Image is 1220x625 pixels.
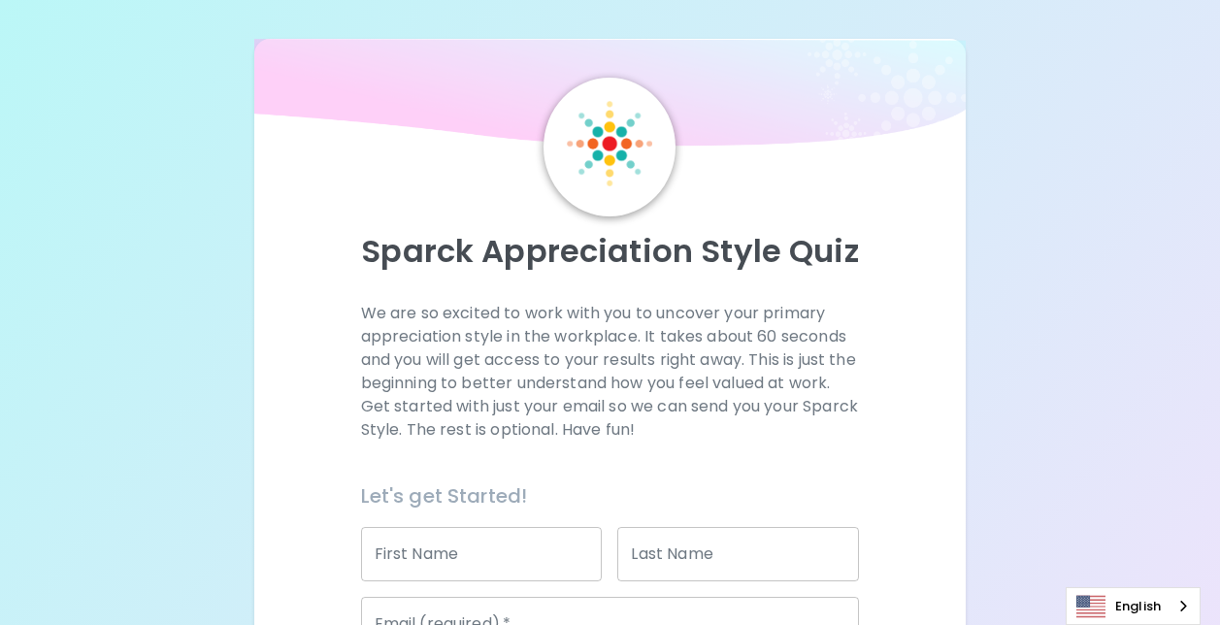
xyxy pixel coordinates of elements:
[567,101,652,186] img: Sparck Logo
[278,232,942,271] p: Sparck Appreciation Style Quiz
[1066,587,1201,625] aside: Language selected: English
[1067,588,1200,624] a: English
[1066,587,1201,625] div: Language
[361,302,860,442] p: We are so excited to work with you to uncover your primary appreciation style in the workplace. I...
[254,39,966,155] img: wave
[361,480,860,511] h6: Let's get Started!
